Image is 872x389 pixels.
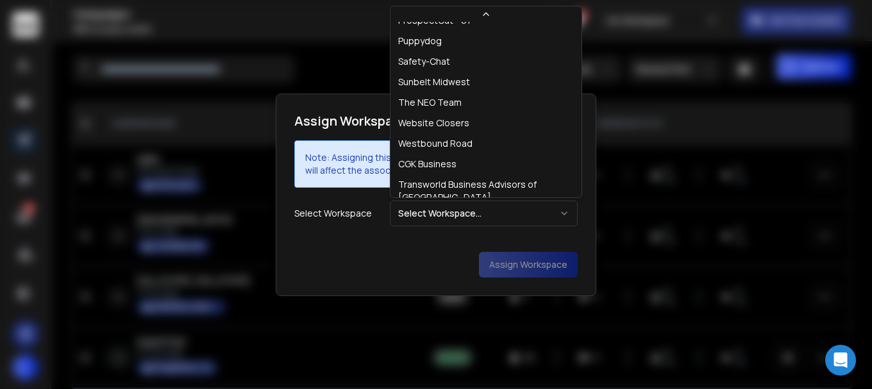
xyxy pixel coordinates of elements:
div: CGK Business [398,158,457,170]
p: Note: Assigning this campaign to a different workspace will affect the associated email accounts. [305,151,551,177]
div: Sunbelt Midwest [398,76,470,88]
div: Westbound Road [398,137,473,150]
div: The NEO Team [398,96,462,109]
button: Select Workspace... [390,201,578,226]
div: Safety-Chat [398,55,450,68]
div: Puppydog [398,35,442,47]
div: Open Intercom Messenger [825,345,856,376]
div: Website Closers [398,117,469,129]
p: Select Workspace [294,207,377,220]
h1: Assign Workspace [294,112,408,130]
div: Transworld Business Advisors of [GEOGRAPHIC_DATA] [398,178,574,204]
